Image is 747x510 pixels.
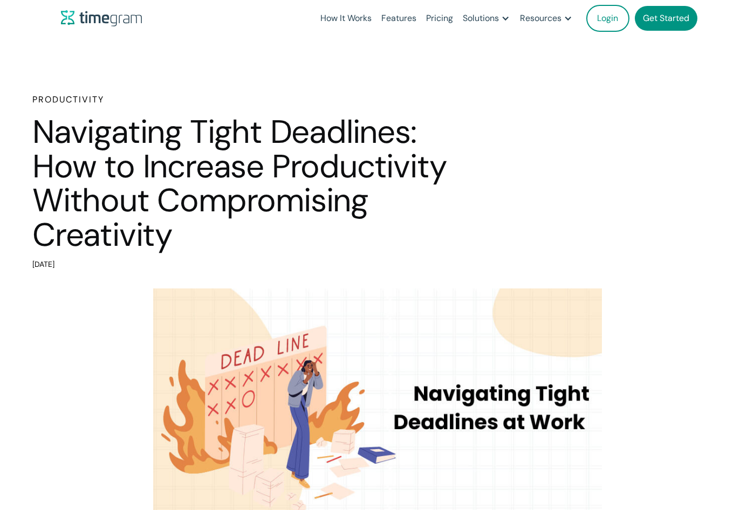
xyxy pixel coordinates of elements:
h1: Navigating Tight Deadlines: How to Increase Productivity Without Compromising Creativity [32,115,485,252]
div: Resources [520,11,561,26]
a: Login [586,5,629,32]
div: [DATE] [32,257,485,272]
h6: Productivity [32,93,485,106]
div: Solutions [463,11,499,26]
a: Get Started [635,6,697,31]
